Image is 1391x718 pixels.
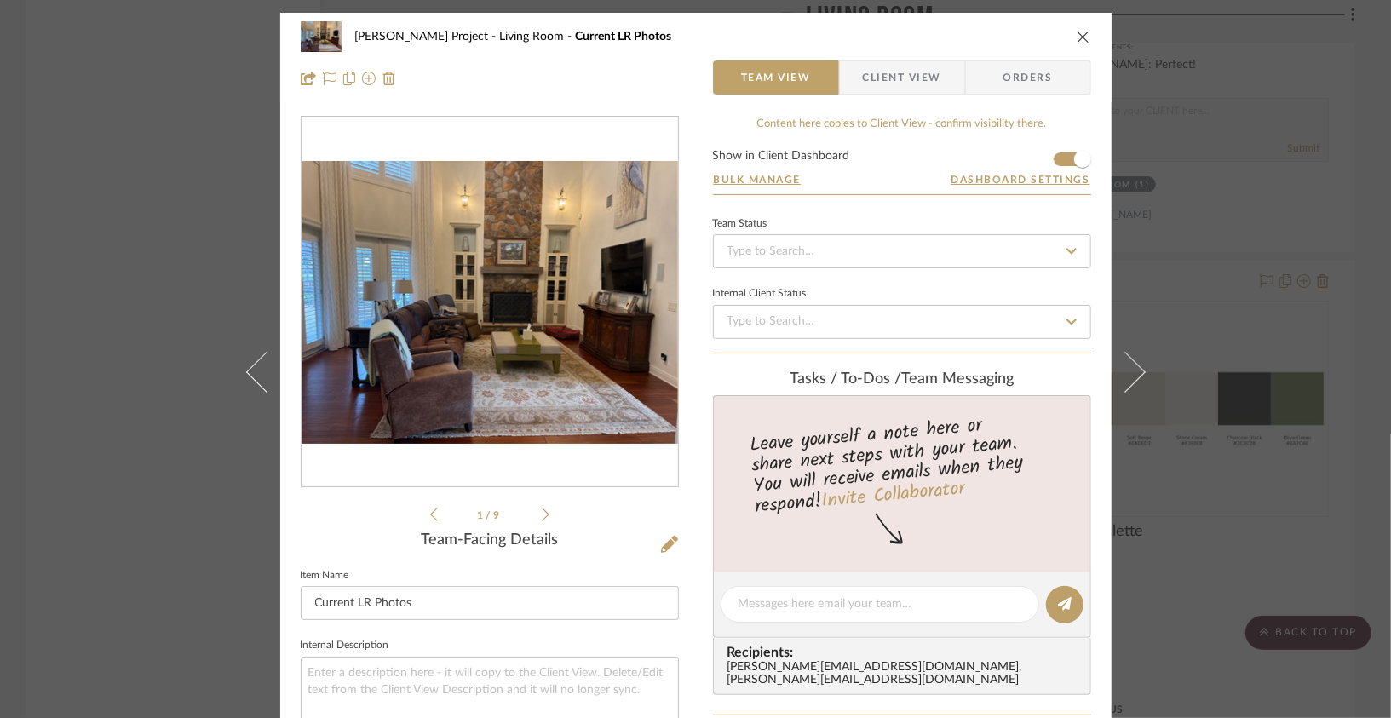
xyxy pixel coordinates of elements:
div: Leave yourself a note here or share next steps with your team. You will receive emails when they ... [710,407,1093,521]
div: 0 [302,118,678,487]
button: Bulk Manage [713,172,802,187]
button: Dashboard Settings [951,172,1091,187]
input: Enter Item Name [301,586,679,620]
div: Internal Client Status [713,290,807,298]
a: Invite Collaborator [819,474,965,517]
div: team Messaging [713,370,1091,389]
img: 66594eef-6450-4d01-9751-9c877e322493_48x40.jpg [301,20,342,54]
input: Type to Search… [713,305,1091,339]
label: Item Name [301,572,349,580]
span: 1 [477,510,486,520]
span: Client View [863,60,941,95]
span: Tasks / To-Dos / [790,371,901,387]
span: Current LR Photos [576,31,672,43]
span: Recipients: [727,645,1083,660]
img: Remove from project [382,72,396,85]
span: [PERSON_NAME] Project [355,31,500,43]
span: / [486,510,493,520]
button: close [1076,29,1091,44]
input: Type to Search… [713,234,1091,268]
span: Team View [741,60,811,95]
div: [PERSON_NAME][EMAIL_ADDRESS][DOMAIN_NAME] , [PERSON_NAME][EMAIL_ADDRESS][DOMAIN_NAME] [727,661,1083,688]
span: Orders [985,60,1072,95]
div: Content here copies to Client View - confirm visibility there. [713,116,1091,133]
img: 66594eef-6450-4d01-9751-9c877e322493_436x436.jpg [302,161,678,444]
span: Living Room [500,31,576,43]
span: 9 [493,510,502,520]
div: Team Status [713,220,767,228]
div: Team-Facing Details [301,531,679,550]
label: Internal Description [301,641,389,650]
